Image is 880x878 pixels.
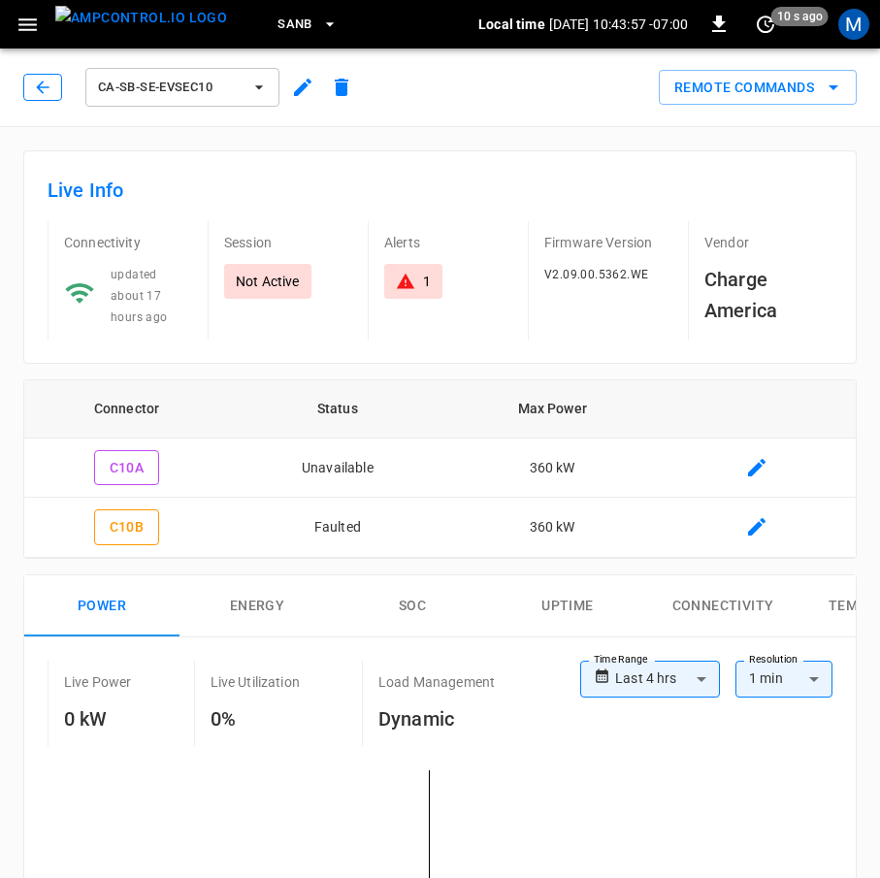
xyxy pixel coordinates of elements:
p: Vendor [704,233,832,252]
button: C10B [94,509,160,545]
p: [DATE] 10:43:57 -07:00 [549,15,688,34]
img: ampcontrol.io logo [55,6,227,30]
div: 1 [423,272,431,291]
button: set refresh interval [750,9,781,40]
h6: Dynamic [378,703,495,734]
td: Unavailable [229,439,446,499]
table: connector table [24,380,856,558]
div: Last 4 hrs [615,661,720,698]
p: Connectivity [64,233,192,252]
td: Faulted [229,498,446,558]
button: C10A [94,450,160,486]
h6: 0% [211,703,300,734]
span: ca-sb-se-evseC10 [98,77,242,99]
span: SanB [277,14,312,36]
p: Live Utilization [211,672,300,692]
span: updated about 17 hours ago [111,268,168,324]
button: Uptime [490,575,645,637]
p: Local time [478,15,545,34]
th: Status [229,380,446,439]
span: V2.09.00.5362.WE [544,268,648,281]
button: SOC [335,575,490,637]
button: Connectivity [645,575,800,637]
span: 10 s ago [771,7,829,26]
p: Alerts [384,233,512,252]
p: Not Active [236,272,300,291]
td: 360 kW [446,498,659,558]
label: Time Range [594,652,648,667]
button: Energy [179,575,335,637]
h6: Charge America [704,264,832,326]
div: 1 min [735,661,832,698]
div: remote commands options [659,70,857,106]
p: Firmware Version [544,233,672,252]
p: Session [224,233,352,252]
div: profile-icon [838,9,869,40]
label: Resolution [749,652,798,667]
button: Remote Commands [659,70,857,106]
h6: Live Info [48,175,832,206]
button: Power [24,575,179,637]
button: SanB [270,6,345,44]
p: Live Power [64,672,132,692]
h6: 0 kW [64,703,132,734]
th: Connector [24,380,229,439]
td: 360 kW [446,439,659,499]
button: ca-sb-se-evseC10 [85,68,279,107]
p: Load Management [378,672,495,692]
th: Max Power [446,380,659,439]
